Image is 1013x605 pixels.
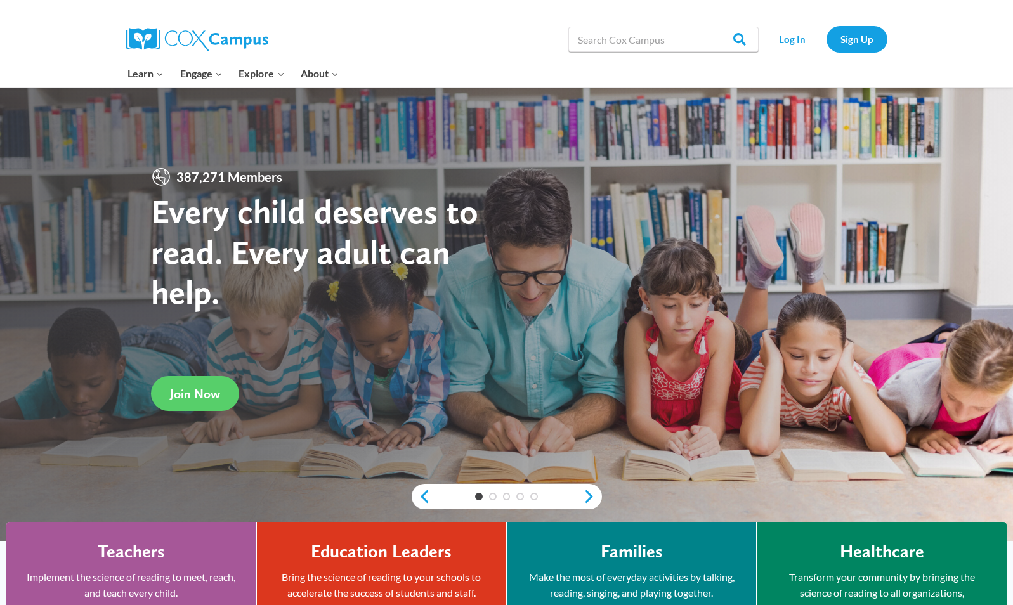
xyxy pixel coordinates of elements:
[583,489,602,504] a: next
[120,60,347,87] nav: Primary Navigation
[239,65,284,82] span: Explore
[412,489,431,504] a: previous
[171,167,287,187] span: 387,271 Members
[412,484,602,509] div: content slider buttons
[516,493,524,500] a: 4
[170,386,220,401] span: Join Now
[765,26,887,52] nav: Secondary Navigation
[180,65,223,82] span: Engage
[151,191,478,312] strong: Every child deserves to read. Every adult can help.
[489,493,497,500] a: 2
[503,493,511,500] a: 3
[127,65,164,82] span: Learn
[840,541,924,563] h4: Healthcare
[25,569,237,601] p: Implement the science of reading to meet, reach, and teach every child.
[98,541,165,563] h4: Teachers
[311,541,452,563] h4: Education Leaders
[765,26,820,52] a: Log In
[568,27,759,52] input: Search Cox Campus
[827,26,887,52] a: Sign Up
[126,28,268,51] img: Cox Campus
[526,569,737,601] p: Make the most of everyday activities by talking, reading, singing, and playing together.
[601,541,663,563] h4: Families
[151,376,239,411] a: Join Now
[301,65,339,82] span: About
[530,493,538,500] a: 5
[475,493,483,500] a: 1
[276,569,487,601] p: Bring the science of reading to your schools to accelerate the success of students and staff.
